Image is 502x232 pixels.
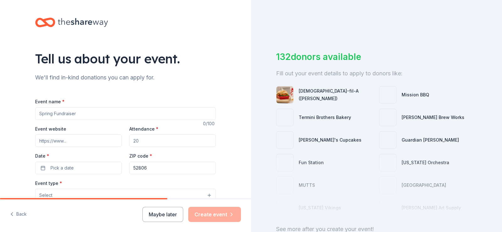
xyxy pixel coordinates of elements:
div: [DEMOGRAPHIC_DATA]-fil-A ([PERSON_NAME]) [299,87,374,102]
div: 0 /100 [203,120,216,127]
div: Mission BBQ [402,91,429,99]
img: photo for Chick-fil-A (Davenport) [276,86,293,103]
div: [PERSON_NAME] Brew Works [402,114,464,121]
img: photo for Crawford Brew Works [379,109,396,126]
span: Pick a date [51,164,74,172]
label: Date [35,153,122,159]
img: photo for Mission BBQ [379,86,396,103]
input: 12345 (U.S. only) [129,162,216,174]
label: Event type [35,180,62,186]
img: photo for Molly's Cupcakes [276,132,293,148]
div: Tell us about your event. [35,50,216,67]
label: Event website [35,126,66,132]
button: Select [35,189,216,202]
input: 20 [129,134,216,147]
input: Spring Fundraiser [35,107,216,120]
button: Back [10,208,27,221]
div: 132 donors available [276,50,477,63]
label: ZIP code [129,153,152,159]
span: Select [39,192,52,199]
img: photo for Termini Brothers Bakery [276,109,293,126]
label: Attendance [129,126,158,132]
div: Termini Brothers Bakery [299,114,351,121]
img: photo for Guardian Angel Device [379,132,396,148]
input: https://www... [35,134,122,147]
div: Guardian [PERSON_NAME] [402,136,459,144]
button: Maybe later [142,207,183,222]
div: [PERSON_NAME]'s Cupcakes [299,136,361,144]
label: Event name [35,99,65,105]
div: We'll find in-kind donations you can apply for. [35,73,216,83]
div: Fill out your event details to apply to donors like: [276,68,477,78]
button: Pick a date [35,162,122,174]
